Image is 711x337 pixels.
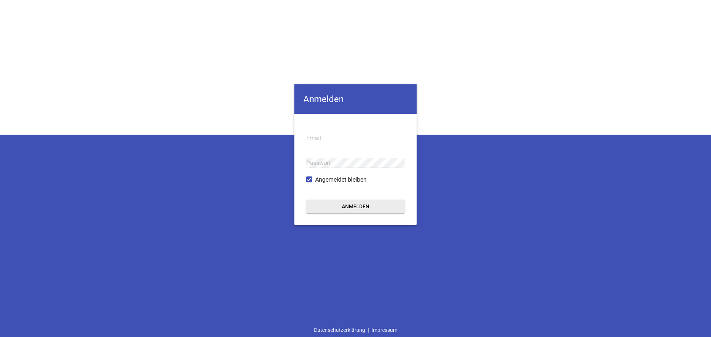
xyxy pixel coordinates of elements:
span: Angemeldet bleiben [315,175,367,184]
a: Impressum [369,323,400,337]
button: Anmelden [306,200,405,213]
h4: Anmelden [294,84,417,114]
div: | [311,323,400,337]
a: Datenschutzerklärung [311,323,368,337]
